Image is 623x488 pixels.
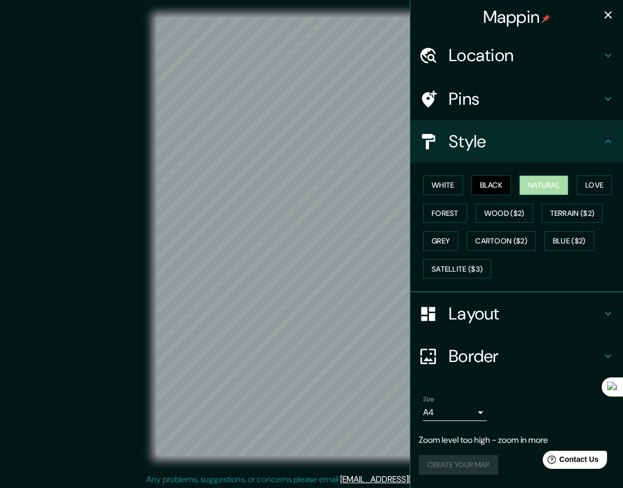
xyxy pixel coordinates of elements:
[410,34,623,77] div: Location
[423,231,458,251] button: Grey
[423,175,463,195] button: White
[410,78,623,120] div: Pins
[476,204,533,223] button: Wood ($2)
[449,303,602,324] h4: Layout
[423,404,487,421] div: A4
[423,204,467,223] button: Forest
[542,204,603,223] button: Terrain ($2)
[472,175,511,195] button: Black
[410,120,623,163] div: Style
[483,6,551,28] h4: Mappin
[156,17,467,456] canvas: Map
[577,175,612,195] button: Love
[528,447,611,476] iframe: Help widget launcher
[544,231,594,251] button: Blue ($2)
[542,14,550,23] img: pin-icon.png
[410,292,623,335] div: Layout
[449,131,602,152] h4: Style
[423,259,491,279] button: Satellite ($3)
[146,473,473,486] p: Any problems, suggestions, or concerns please email .
[449,45,602,66] h4: Location
[449,346,602,367] h4: Border
[467,231,536,251] button: Cartoon ($2)
[423,395,434,404] label: Size
[340,474,472,485] a: [EMAIL_ADDRESS][DOMAIN_NAME]
[410,335,623,377] div: Border
[449,88,602,110] h4: Pins
[519,175,568,195] button: Natural
[419,434,614,447] p: Zoom level too high - zoom in more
